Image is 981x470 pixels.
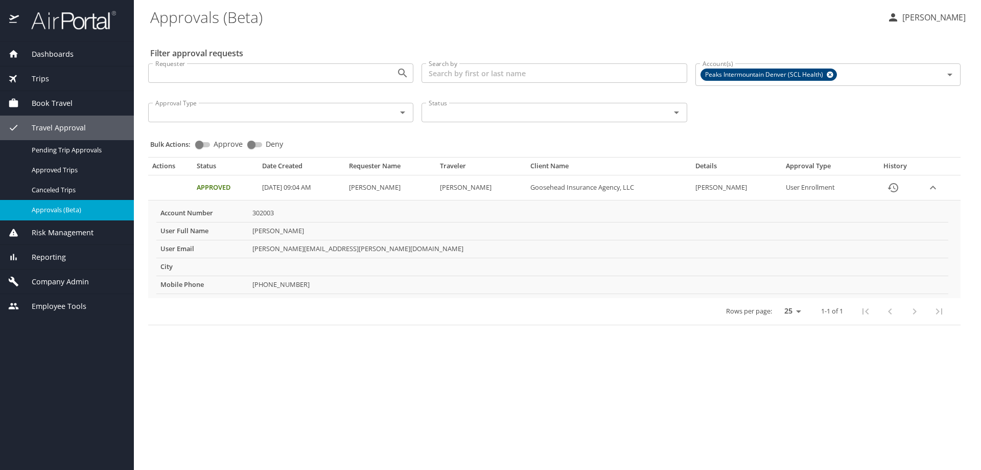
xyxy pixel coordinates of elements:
span: Company Admin [19,276,89,287]
button: Open [943,68,957,82]
td: [PERSON_NAME] [248,222,948,240]
td: [PHONE_NUMBER] [248,276,948,294]
td: Approved [193,175,258,200]
th: Actions [148,162,193,175]
th: Mobile Phone [156,276,248,294]
button: [PERSON_NAME] [883,8,970,27]
th: Client Name [526,162,691,175]
th: History [869,162,921,175]
td: [PERSON_NAME] [345,175,436,200]
td: [PERSON_NAME][EMAIL_ADDRESS][PERSON_NAME][DOMAIN_NAME] [248,240,948,258]
span: Deny [266,141,283,148]
td: [PERSON_NAME] [691,175,782,200]
th: Approval Type [782,162,869,175]
button: History [881,175,905,200]
td: [PERSON_NAME] [436,175,527,200]
table: Approval table [148,162,961,325]
span: Approved Trips [32,165,122,175]
table: More info for approvals [156,205,948,294]
span: Approvals (Beta) [32,205,122,215]
th: City [156,258,248,276]
span: Approve [214,141,243,148]
button: Open [395,66,410,80]
th: Details [691,162,782,175]
div: Peaks Intermountain Denver (SCL Health) [700,69,837,81]
span: Pending Trip Approvals [32,145,122,155]
th: User Email [156,240,248,258]
span: Dashboards [19,49,74,60]
th: Date Created [258,162,345,175]
th: Account Number [156,205,248,222]
th: User Full Name [156,222,248,240]
select: rows per page [776,303,805,319]
span: Reporting [19,252,66,263]
span: Trips [19,73,49,84]
button: Open [395,105,410,120]
button: Open [669,105,684,120]
p: [PERSON_NAME] [899,11,966,24]
td: User Enrollment [782,175,869,200]
span: Employee Tools [19,301,86,312]
h2: Filter approval requests [150,45,243,61]
p: Bulk Actions: [150,140,199,149]
img: icon-airportal.png [9,10,20,30]
input: Search by first or last name [422,63,687,83]
p: Rows per page: [726,308,772,315]
th: Traveler [436,162,527,175]
span: Canceled Trips [32,185,122,195]
span: Travel Approval [19,122,86,133]
img: airportal-logo.png [20,10,116,30]
p: 1-1 of 1 [821,308,843,315]
td: [DATE] 09:04 AM [258,175,345,200]
h1: Approvals (Beta) [150,1,879,33]
th: Requester Name [345,162,436,175]
button: expand row [925,180,941,195]
td: Goosehead Insurance Agency, LLC [526,175,691,200]
th: Status [193,162,258,175]
span: Peaks Intermountain Denver (SCL Health) [701,70,829,80]
span: Risk Management [19,227,94,238]
td: 302003 [248,205,948,222]
span: Book Travel [19,98,73,109]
